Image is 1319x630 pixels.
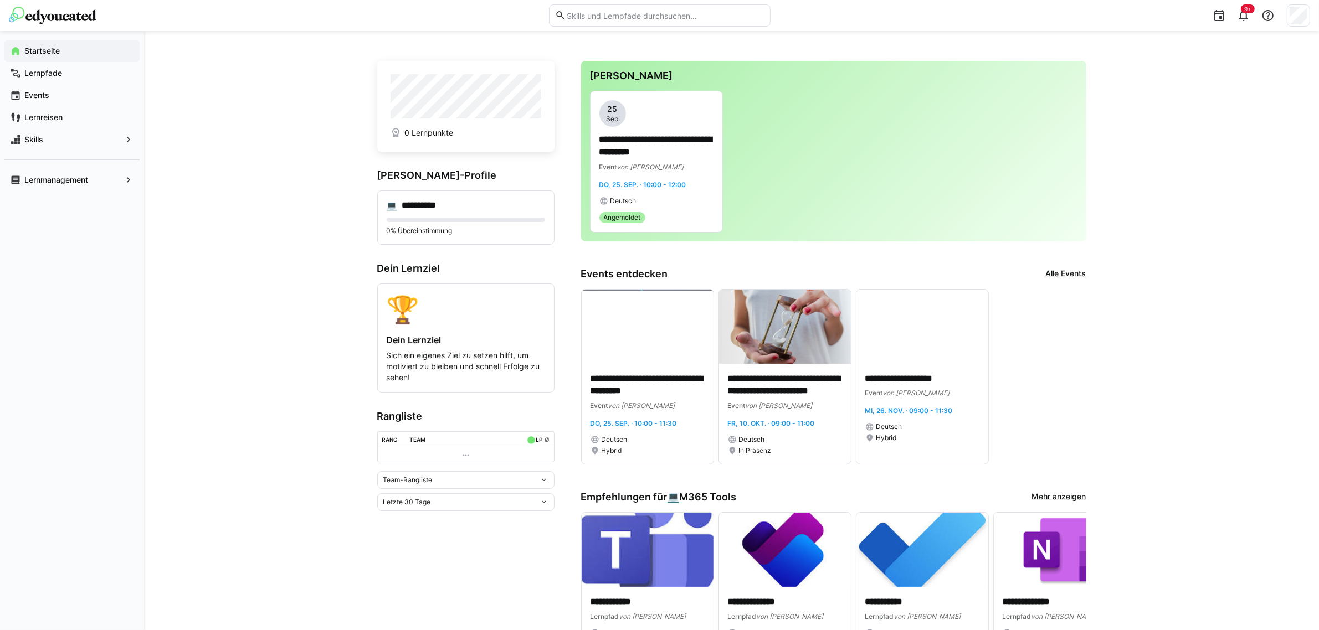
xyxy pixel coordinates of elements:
img: image [994,513,1126,587]
img: image [582,513,714,587]
span: Deutsch [610,197,637,205]
span: von [PERSON_NAME] [894,612,961,621]
a: ø [545,434,550,443]
span: M365 Tools [680,491,737,503]
span: Lernpfad [1003,612,1031,621]
span: Fr, 10. Okt. · 09:00 - 11:00 [728,419,815,427]
h3: Empfehlungen für [581,491,737,503]
a: Alle Events [1046,268,1086,280]
div: Rang [382,436,398,443]
span: 0 Lernpunkte [404,127,453,138]
input: Skills und Lernpfade durchsuchen… [566,11,764,20]
span: Team-Rangliste [383,476,433,484]
img: image [582,290,714,364]
img: image [856,290,988,364]
span: Event [599,163,617,171]
img: image [719,513,851,587]
span: Event [728,401,746,410]
span: von [PERSON_NAME] [757,612,824,621]
span: Deutsch [739,435,765,444]
span: Hybrid [602,446,622,455]
h3: [PERSON_NAME] [590,70,1077,82]
span: Deutsch [602,435,628,444]
span: Mi, 26. Nov. · 09:00 - 11:30 [865,406,953,415]
span: Deutsch [876,422,902,431]
span: 25 [608,104,618,115]
div: 💻️ [387,200,398,211]
img: image [719,290,851,364]
span: Lernpfad [591,612,619,621]
span: von [PERSON_NAME] [883,389,950,397]
p: 0% Übereinstimmung [387,226,545,235]
span: Event [865,389,883,397]
p: Sich ein eigenes Ziel zu setzen hilft, um motiviert zu bleiben und schnell Erfolge zu sehen! [387,350,545,383]
div: 💻️ [668,491,737,503]
span: von [PERSON_NAME] [619,612,686,621]
span: Event [591,401,608,410]
h3: Rangliste [377,410,555,422]
span: Do, 25. Sep. · 10:00 - 11:30 [591,419,677,427]
span: Lernpfad [865,612,894,621]
span: Lernpfad [728,612,757,621]
span: Angemeldet [604,213,641,222]
h3: Events entdecken [581,268,668,280]
h3: Dein Lernziel [377,262,555,275]
span: von [PERSON_NAME] [617,163,684,171]
h4: Dein Lernziel [387,334,545,345]
h3: [PERSON_NAME]-Profile [377,169,555,182]
div: 🏆 [387,293,545,326]
div: Team [409,436,425,443]
span: Letzte 30 Tage [383,498,431,507]
span: von [PERSON_NAME] [1031,612,1099,621]
div: LP [536,436,542,443]
span: von [PERSON_NAME] [746,401,813,410]
span: Hybrid [876,433,897,442]
span: In Präsenz [739,446,772,455]
a: Mehr anzeigen [1032,491,1086,503]
span: Sep [607,115,619,123]
img: image [856,513,988,587]
span: von [PERSON_NAME] [608,401,675,410]
span: Do, 25. Sep. · 10:00 - 12:00 [599,180,686,189]
span: 9+ [1244,6,1251,12]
